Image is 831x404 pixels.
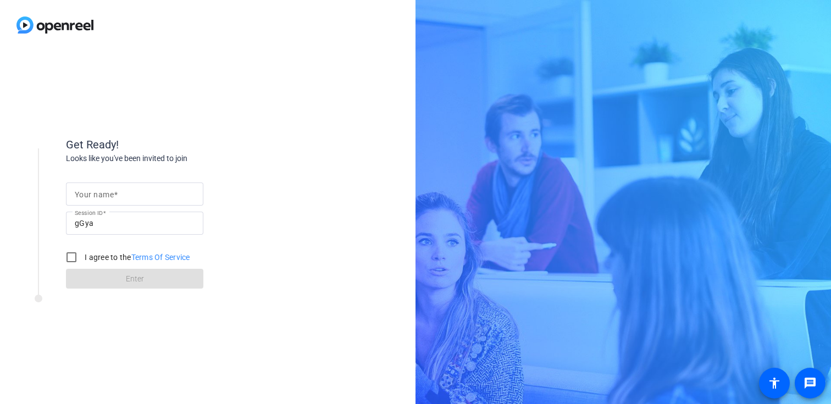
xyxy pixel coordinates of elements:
div: Looks like you've been invited to join [66,153,286,164]
mat-icon: message [804,377,817,390]
mat-label: Your name [75,190,114,199]
mat-icon: accessibility [768,377,781,390]
label: I agree to the [82,252,190,263]
div: Get Ready! [66,136,286,153]
a: Terms Of Service [131,253,190,262]
mat-label: Session ID [75,209,103,216]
